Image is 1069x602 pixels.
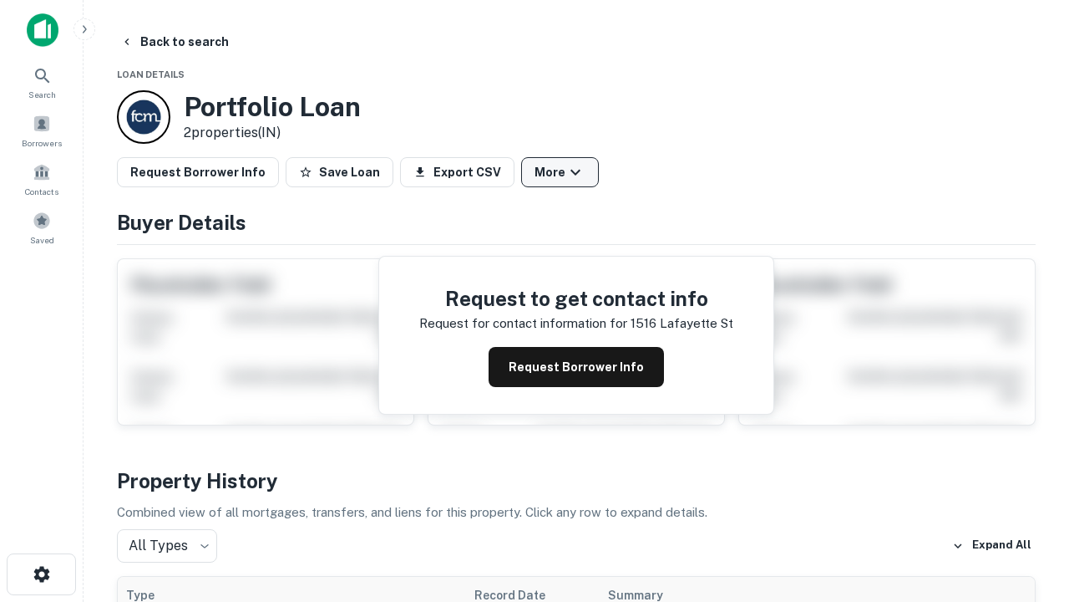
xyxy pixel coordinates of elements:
img: capitalize-icon.png [27,13,58,47]
span: Saved [30,233,54,247]
p: Request for contact information for [419,314,627,334]
p: 2 properties (IN) [184,123,361,143]
a: Borrowers [5,108,79,153]
button: Back to search [114,27,236,57]
span: Search [28,88,56,101]
iframe: Chat Widget [985,415,1069,495]
h3: Portfolio Loan [184,91,361,123]
button: Request Borrower Info [489,347,664,387]
h4: Request to get contact info [419,283,733,314]
a: Saved [5,205,79,250]
p: 1516 lafayette st [631,314,733,334]
button: More [521,157,599,187]
button: Export CSV [400,157,514,187]
span: Borrowers [22,136,62,150]
p: Combined view of all mortgages, transfers, and liens for this property. Click any row to expand d... [117,503,1036,523]
button: Request Borrower Info [117,157,279,187]
h4: Buyer Details [117,207,1036,237]
span: Contacts [25,185,58,198]
button: Save Loan [286,157,393,187]
button: Expand All [948,533,1036,559]
a: Contacts [5,156,79,202]
div: All Types [117,529,217,563]
a: Search [5,59,79,105]
h4: Property History [117,466,1036,496]
span: Loan Details [117,69,185,79]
